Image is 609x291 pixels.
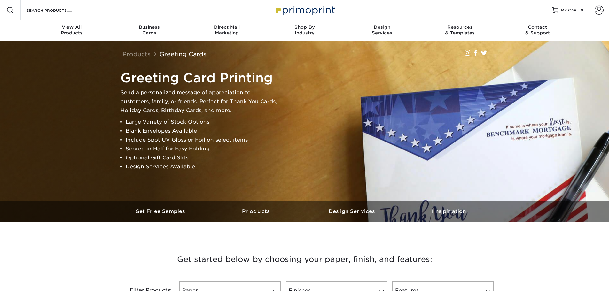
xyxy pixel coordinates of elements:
[581,8,583,12] span: 0
[266,24,343,36] div: Industry
[305,208,401,214] h3: Design Services
[118,245,492,274] h3: Get started below by choosing your paper, finish, and features:
[499,24,576,36] div: & Support
[401,201,496,222] a: Inspiration
[126,144,280,153] li: Scored in Half for Easy Folding
[401,208,496,214] h3: Inspiration
[499,20,576,41] a: Contact& Support
[33,24,111,30] span: View All
[209,201,305,222] a: Products
[343,20,421,41] a: DesignServices
[499,24,576,30] span: Contact
[160,50,207,57] a: Greeting Cards
[121,70,280,86] h1: Greeting Card Printing
[343,24,421,30] span: Design
[421,24,499,36] div: & Templates
[561,8,579,13] span: MY CART
[421,24,499,30] span: Resources
[188,20,266,41] a: Direct MailMarketing
[126,153,280,162] li: Optional Gift Card Slits
[421,20,499,41] a: Resources& Templates
[113,201,209,222] a: Get Free Samples
[188,24,266,36] div: Marketing
[110,24,188,36] div: Cards
[26,6,88,14] input: SEARCH PRODUCTS.....
[266,20,343,41] a: Shop ByIndustry
[110,24,188,30] span: Business
[126,118,280,126] li: Large Variety of Stock Options
[122,50,151,57] a: Products
[273,3,337,17] img: Primoprint
[126,135,280,144] li: Include Spot UV Gloss or Foil on select items
[33,24,111,36] div: Products
[33,20,111,41] a: View AllProducts
[121,88,280,115] p: Send a personalized message of appreciation to customers, family, or friends. Perfect for Thank Y...
[126,126,280,135] li: Blank Envelopes Available
[110,20,188,41] a: BusinessCards
[188,24,266,30] span: Direct Mail
[305,201,401,222] a: Design Services
[126,162,280,171] li: Design Services Available
[266,24,343,30] span: Shop By
[343,24,421,36] div: Services
[209,208,305,214] h3: Products
[113,208,209,214] h3: Get Free Samples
